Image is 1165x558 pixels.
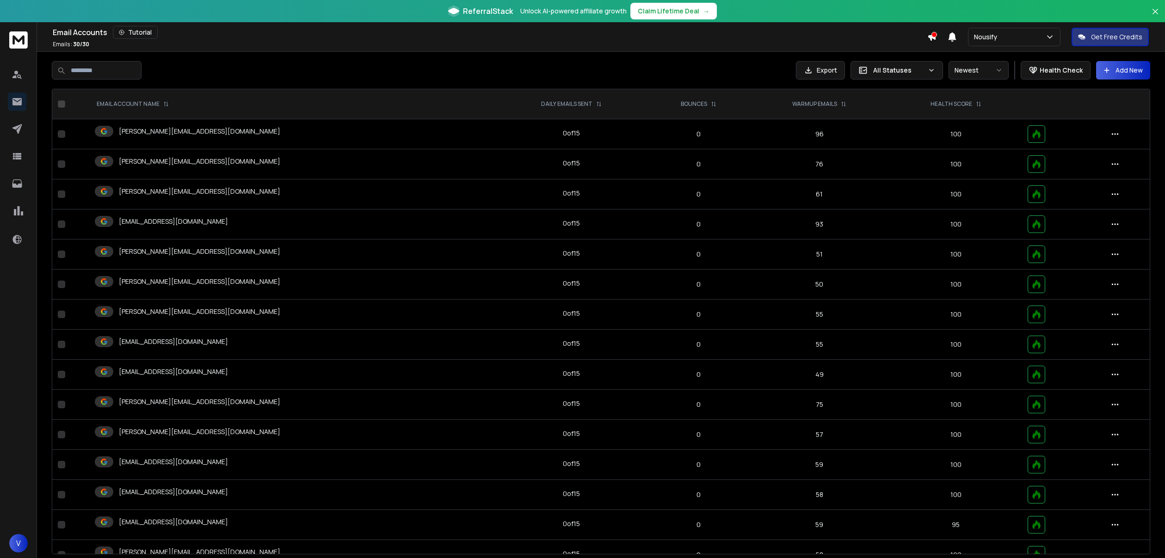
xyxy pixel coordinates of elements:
td: 100 [889,209,1023,239]
button: Claim Lifetime Deal→ [630,3,717,19]
td: 95 [889,510,1023,540]
div: 0 of 15 [563,189,580,198]
div: 0 of 15 [563,339,580,348]
p: 0 [653,250,744,259]
p: 0 [653,490,744,499]
td: 100 [889,149,1023,179]
td: 100 [889,270,1023,300]
td: 75 [750,390,889,420]
p: 0 [653,430,744,439]
span: → [703,6,709,16]
div: 0 of 15 [563,429,580,438]
div: 0 of 15 [563,309,580,318]
td: 59 [750,450,889,480]
button: Newest [949,61,1009,80]
button: V [9,534,28,552]
p: 0 [653,280,744,289]
p: 0 [653,340,744,349]
p: [EMAIL_ADDRESS][DOMAIN_NAME] [119,367,228,376]
span: 30 / 30 [73,40,89,48]
td: 100 [889,390,1023,420]
p: [EMAIL_ADDRESS][DOMAIN_NAME] [119,217,228,226]
p: [PERSON_NAME][EMAIL_ADDRESS][DOMAIN_NAME] [119,157,280,166]
button: Health Check [1021,61,1091,80]
div: 0 of 15 [563,219,580,228]
button: Get Free Credits [1072,28,1149,46]
p: WARMUP EMAILS [792,100,837,108]
p: 0 [653,370,744,379]
button: Close banner [1149,6,1161,28]
p: 0 [653,159,744,169]
p: [PERSON_NAME][EMAIL_ADDRESS][DOMAIN_NAME] [119,247,280,256]
p: HEALTH SCORE [931,100,972,108]
div: 0 of 15 [563,249,580,258]
p: [PERSON_NAME][EMAIL_ADDRESS][DOMAIN_NAME] [119,427,280,436]
td: 96 [750,119,889,149]
td: 100 [889,119,1023,149]
td: 55 [750,300,889,330]
span: ReferralStack [463,6,513,17]
div: 0 of 15 [563,369,580,378]
td: 57 [750,420,889,450]
p: 0 [653,310,744,319]
div: 0 of 15 [563,399,580,408]
button: Add New [1096,61,1150,80]
p: Nousify [974,32,1001,42]
div: 0 of 15 [563,519,580,528]
td: 49 [750,360,889,390]
td: 100 [889,300,1023,330]
div: 0 of 15 [563,489,580,498]
p: [PERSON_NAME][EMAIL_ADDRESS][DOMAIN_NAME] [119,187,280,196]
td: 100 [889,480,1023,510]
td: 100 [889,360,1023,390]
p: [PERSON_NAME][EMAIL_ADDRESS][DOMAIN_NAME] [119,127,280,136]
td: 59 [750,510,889,540]
p: 0 [653,220,744,229]
td: 76 [750,149,889,179]
p: [PERSON_NAME][EMAIL_ADDRESS][DOMAIN_NAME] [119,307,280,316]
p: [PERSON_NAME][EMAIL_ADDRESS][DOMAIN_NAME] [119,277,280,286]
p: [PERSON_NAME][EMAIL_ADDRESS][DOMAIN_NAME] [119,397,280,406]
p: Get Free Credits [1091,32,1142,42]
p: Health Check [1040,66,1083,75]
td: 58 [750,480,889,510]
p: 0 [653,129,744,139]
td: 100 [889,330,1023,360]
p: [EMAIL_ADDRESS][DOMAIN_NAME] [119,487,228,497]
div: 0 of 15 [563,159,580,168]
td: 100 [889,450,1023,480]
p: DAILY EMAILS SENT [541,100,592,108]
p: Emails : [53,41,89,48]
td: 100 [889,179,1023,209]
p: [PERSON_NAME][EMAIL_ADDRESS][DOMAIN_NAME] [119,547,280,557]
td: 93 [750,209,889,239]
div: Email Accounts [53,26,927,39]
div: EMAIL ACCOUNT NAME [97,100,169,108]
p: BOUNCES [681,100,707,108]
td: 61 [750,179,889,209]
td: 55 [750,330,889,360]
div: 0 of 15 [563,459,580,468]
p: 0 [653,520,744,529]
p: 0 [653,190,744,199]
p: 0 [653,400,744,409]
p: All Statuses [873,66,924,75]
p: [EMAIL_ADDRESS][DOMAIN_NAME] [119,457,228,466]
div: 0 of 15 [563,279,580,288]
p: [EMAIL_ADDRESS][DOMAIN_NAME] [119,337,228,346]
p: 0 [653,460,744,469]
p: Unlock AI-powered affiliate growth [520,6,627,16]
div: 0 of 15 [563,129,580,138]
p: [EMAIL_ADDRESS][DOMAIN_NAME] [119,517,228,527]
button: Tutorial [113,26,158,39]
button: Export [796,61,845,80]
td: 51 [750,239,889,270]
td: 50 [750,270,889,300]
td: 100 [889,239,1023,270]
td: 100 [889,420,1023,450]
